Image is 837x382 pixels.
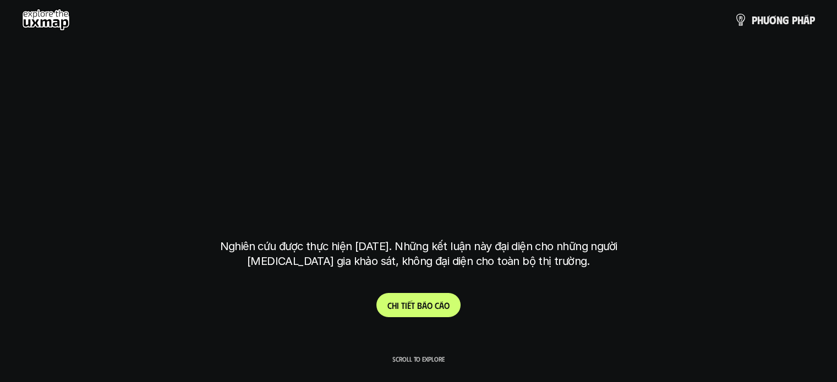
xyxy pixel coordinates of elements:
h1: tại [GEOGRAPHIC_DATA] [222,169,615,215]
p: Nghiên cứu được thực hiện [DATE]. Những kết luận này đại diện cho những người [MEDICAL_DATA] gia ... [212,239,625,269]
span: p [809,14,815,26]
h6: Kết quả nghiên cứu [381,55,464,68]
a: phươngpháp [734,9,815,31]
span: g [783,14,789,26]
span: o [427,300,433,311]
span: t [411,300,415,311]
a: Chitiếtbáocáo [376,293,461,317]
span: i [405,300,407,311]
span: á [803,14,809,26]
span: á [439,300,444,311]
span: C [387,300,392,311]
span: b [417,300,422,311]
span: c [435,300,439,311]
span: n [776,14,783,26]
span: h [392,300,397,311]
p: Scroll to explore [392,355,445,363]
span: h [797,14,803,26]
span: ư [763,14,769,26]
span: á [422,300,427,311]
span: t [401,300,405,311]
span: p [792,14,797,26]
span: ế [407,300,411,311]
span: ơ [769,14,776,26]
span: o [444,300,450,311]
span: i [397,300,399,311]
span: p [752,14,757,26]
h1: phạm vi công việc của [218,82,620,128]
span: h [757,14,763,26]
